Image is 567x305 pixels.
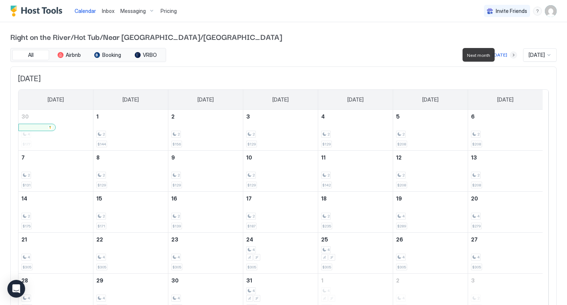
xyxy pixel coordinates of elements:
[468,233,543,274] td: December 27, 2025
[171,113,175,120] span: 2
[246,154,252,161] span: 10
[172,265,181,270] span: $305
[93,192,168,233] td: December 15, 2025
[96,154,100,161] span: 8
[471,113,475,120] span: 6
[321,236,328,243] span: 25
[529,52,545,58] span: [DATE]
[172,142,181,147] span: $156
[93,233,168,274] td: December 22, 2025
[168,274,243,287] a: December 30, 2025
[12,50,49,60] button: All
[393,110,468,151] td: December 5, 2025
[178,214,180,219] span: 2
[396,113,400,120] span: 5
[496,8,527,14] span: Invite Friends
[28,296,30,301] span: 4
[490,90,521,110] a: Saturday
[171,195,177,202] span: 16
[471,154,477,161] span: 13
[21,113,29,120] span: 30
[467,52,490,58] span: Next month
[472,224,481,229] span: $279
[327,247,330,252] span: 4
[102,7,114,15] a: Inbox
[93,233,168,246] a: December 22, 2025
[321,277,323,284] span: 1
[243,192,318,205] a: December 17, 2025
[468,192,543,233] td: December 20, 2025
[93,274,168,287] a: December 29, 2025
[178,296,180,301] span: 4
[402,214,405,219] span: 4
[102,52,121,58] span: Booking
[422,96,439,103] span: [DATE]
[243,151,318,164] a: December 10, 2025
[468,192,543,205] a: December 20, 2025
[28,52,34,58] span: All
[397,265,406,270] span: $305
[75,8,96,14] span: Calendar
[28,214,30,219] span: 2
[102,8,114,14] span: Inbox
[168,192,243,233] td: December 16, 2025
[492,52,507,58] div: [DATE]
[393,151,468,164] a: December 12, 2025
[93,151,168,192] td: December 8, 2025
[321,195,327,202] span: 18
[40,90,71,110] a: Sunday
[472,265,481,270] span: $305
[321,113,325,120] span: 4
[171,277,179,284] span: 30
[18,151,93,164] a: December 7, 2025
[393,192,468,205] a: December 19, 2025
[7,280,25,298] div: Open Intercom Messenger
[243,110,318,123] a: December 3, 2025
[247,142,256,147] span: $129
[393,192,468,233] td: December 19, 2025
[168,192,243,205] a: December 16, 2025
[96,277,103,284] span: 29
[243,233,318,246] a: December 24, 2025
[396,277,399,284] span: 2
[318,233,393,274] td: December 25, 2025
[402,132,405,137] span: 2
[171,154,175,161] span: 9
[168,151,243,192] td: December 9, 2025
[23,224,31,229] span: $175
[23,183,31,188] span: $131
[161,8,177,14] span: Pricing
[51,50,87,60] button: Airbnb
[265,90,296,110] a: Wednesday
[172,183,181,188] span: $129
[197,96,214,103] span: [DATE]
[396,154,402,161] span: 12
[468,151,543,164] a: December 13, 2025
[322,142,331,147] span: $129
[178,255,180,260] span: 4
[93,192,168,205] a: December 15, 2025
[318,110,393,123] a: December 4, 2025
[396,236,403,243] span: 26
[23,265,31,270] span: $305
[96,195,102,202] span: 15
[243,274,318,287] a: December 31, 2025
[243,233,318,274] td: December 24, 2025
[178,132,180,137] span: 2
[252,173,255,178] span: 2
[171,236,178,243] span: 23
[96,113,99,120] span: 1
[327,132,330,137] span: 2
[393,233,468,246] a: December 26, 2025
[318,110,393,151] td: December 4, 2025
[21,195,27,202] span: 14
[252,132,255,137] span: 2
[393,233,468,274] td: December 26, 2025
[168,110,243,123] a: December 2, 2025
[168,233,243,274] td: December 23, 2025
[347,96,364,103] span: [DATE]
[491,51,508,59] button: [DATE]
[246,236,253,243] span: 24
[120,8,146,14] span: Messaging
[97,224,105,229] span: $171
